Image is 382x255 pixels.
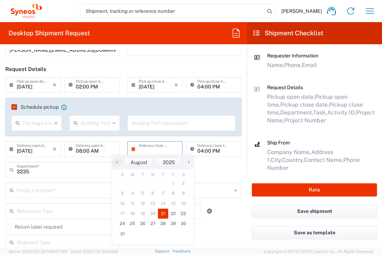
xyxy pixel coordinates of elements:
span: 13 [148,199,158,209]
span: Server: 2025.17.0-327f6347098 [9,249,67,254]
a: Add Reference [205,206,214,216]
span: 27 [148,219,158,229]
span: 16 [178,199,189,209]
span: Email [302,62,317,68]
span: August [131,159,147,165]
bs-datepicker-container: calendar [112,155,194,245]
span: Pickup close date, [280,101,329,108]
i: × [53,79,57,91]
span: 7 [158,188,168,198]
span: Activity ID, [327,109,356,116]
span: › [184,158,194,166]
span: 29 [168,219,179,229]
span: 20 [148,209,158,219]
span: City, [271,157,282,163]
i: × [174,79,178,91]
span: ‹ [112,158,122,166]
button: › [183,158,194,167]
span: 5 [138,188,148,198]
th: weekday [158,171,168,178]
th: weekday [178,171,189,178]
span: 9 [178,188,189,198]
span: [PERSON_NAME] [281,8,322,14]
span: 18 [128,209,138,219]
i: × [53,143,57,155]
span: 2 [178,178,189,188]
span: Copyright © [DATE]-[DATE] Agistix Inc., All Rights Reserved [264,248,373,255]
span: 14 [158,199,168,209]
th: weekday [128,171,138,178]
a: Feedback [173,249,191,253]
span: Project Number [284,117,326,124]
button: Save as template [252,226,377,239]
span: 1 [168,178,179,188]
h2: Desktop Shipment Request [9,29,90,37]
th: weekday [168,171,179,178]
span: Contact Name, [304,157,343,163]
label: Schedule pickup [11,104,59,110]
span: 31 [117,229,128,239]
span: 25 [128,219,138,229]
span: Name, [267,62,284,68]
span: 8 [168,188,179,198]
span: 12 [138,199,148,209]
button: Rate [252,183,377,197]
button: August [124,158,153,167]
span: 19 [138,209,148,219]
span: 23 [178,209,189,219]
span: Client: 2025.17.0-5dd568f [70,249,118,254]
span: 2025 [163,159,175,165]
span: 4 [128,188,138,198]
button: ‹ [112,158,123,167]
button: 2025 [156,158,181,167]
span: 30 [178,219,189,229]
span: 17 [117,209,128,219]
span: Phone, [284,62,302,68]
span: 6 [148,188,158,198]
span: Request Details [267,85,303,90]
span: Country, [282,157,304,163]
span: 22 [168,209,179,219]
span: Pickup open date, [267,93,315,100]
bs-datepicker-navigation-view: ​ ​ ​ [112,158,194,167]
th: weekday [138,171,148,178]
span: 21 [158,209,168,219]
button: Save shipment [252,205,377,218]
h2: Request Details [5,66,46,73]
span: 3 [117,188,128,198]
span: Department, [280,109,313,116]
span: 15 [168,199,179,209]
span: 26 [138,219,148,229]
h2: Shipment Checklist [253,29,323,37]
input: Shipment, tracking or reference number [80,4,265,18]
span: Task, [313,109,327,116]
span: 28 [158,219,168,229]
span: Requester Information [267,53,318,58]
span: Ship From [267,140,290,146]
th: weekday [148,171,158,178]
span: 10 [117,199,128,209]
th: weekday [117,171,128,178]
span: 24 [117,219,128,229]
a: Support [155,249,173,253]
span: Company Name, [267,149,311,155]
label: Return label required [5,224,62,230]
span: 11 [128,199,138,209]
